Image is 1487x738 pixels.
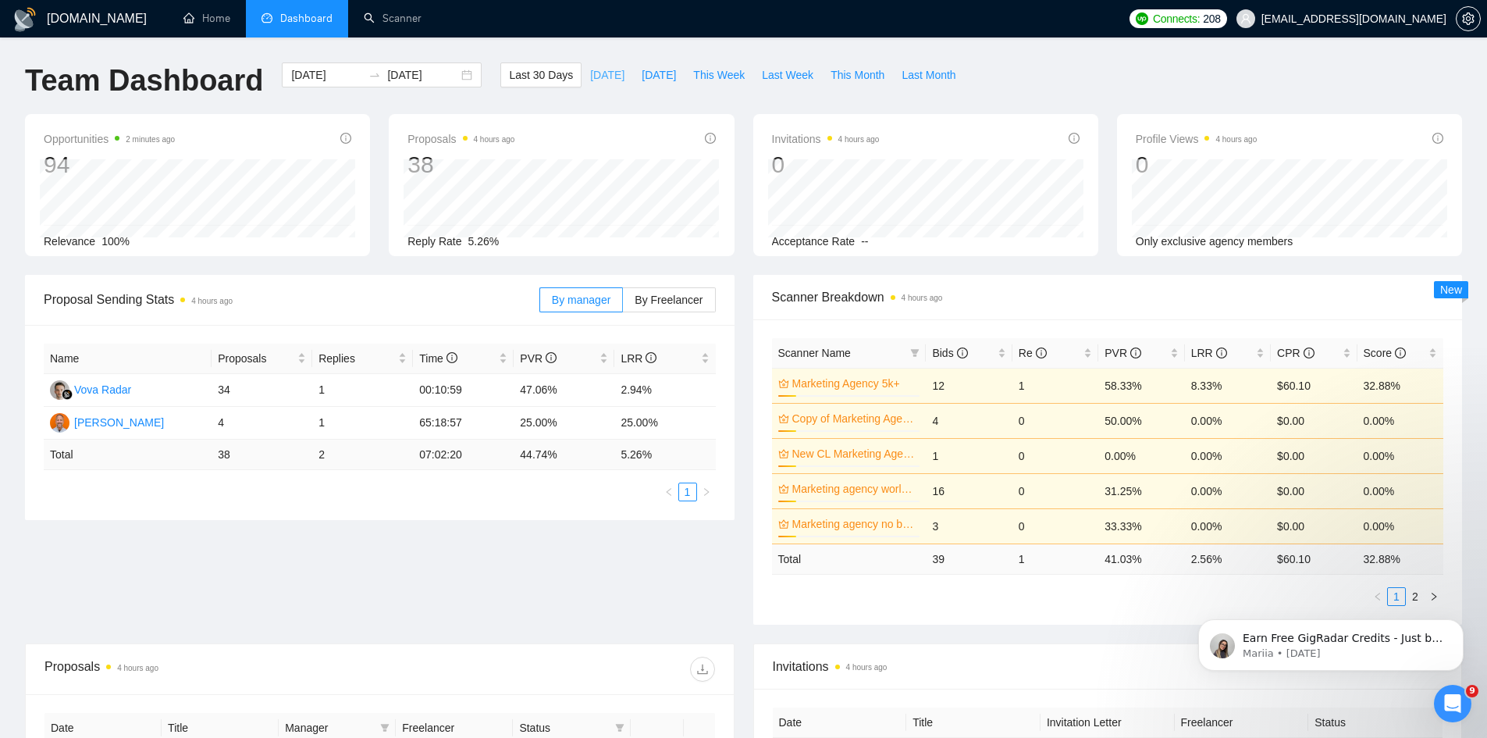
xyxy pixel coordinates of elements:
a: MP[PERSON_NAME] [50,415,164,428]
input: End date [387,66,458,84]
span: info-circle [1304,348,1314,358]
time: 4 hours ago [191,297,233,305]
td: $0.00 [1271,403,1357,438]
span: crown [778,483,789,494]
span: info-circle [705,133,716,144]
a: Marketing agency worldwide location [792,480,917,497]
button: Last Month [893,62,964,87]
span: filter [615,723,624,733]
time: 2 minutes ago [126,135,175,144]
span: PVR [1105,347,1141,359]
time: 4 hours ago [117,664,158,672]
button: Last 30 Days [500,62,582,87]
td: 0.00% [1185,508,1271,544]
span: By Freelancer [635,294,703,306]
td: 5.26 % [614,440,715,470]
time: 4 hours ago [838,135,880,144]
td: 4 [926,403,1012,438]
td: 4 [212,407,312,440]
th: Proposals [212,344,312,374]
td: 38 [212,440,312,470]
td: 12 [926,368,1012,403]
span: user [1240,13,1251,24]
h1: Team Dashboard [25,62,263,99]
td: 44.74 % [514,440,614,470]
span: info-circle [1432,133,1443,144]
td: 25.00% [614,407,715,440]
span: download [691,663,714,676]
span: crown [778,448,789,459]
td: 2 [312,440,413,470]
td: 2.56 % [1185,544,1271,574]
iframe: Intercom notifications message [1175,586,1487,696]
td: 07:02:20 [413,440,514,470]
span: Invitations [772,130,880,148]
span: filter [380,723,390,733]
span: info-circle [1130,348,1141,358]
th: Freelancer [1175,708,1309,738]
td: $0.00 [1271,438,1357,473]
a: Marketing agency no budget [792,515,917,533]
div: 0 [1136,150,1258,180]
div: Proposals [44,657,379,682]
span: info-circle [1069,133,1080,144]
td: 0.00% [1357,473,1443,508]
span: 5.26% [468,235,500,248]
button: download [690,657,715,682]
td: 00:10:59 [413,374,514,407]
img: upwork-logo.png [1136,12,1148,25]
span: swap-right [368,69,381,81]
span: Status [519,719,608,736]
span: Invitations [773,657,1443,676]
time: 4 hours ago [474,135,515,144]
button: left [660,483,678,501]
td: 41.03 % [1098,544,1184,574]
li: Next Page [697,483,716,501]
span: Scanner Breakdown [772,287,1444,307]
span: Score [1364,347,1406,359]
li: Previous Page [660,483,678,501]
span: Profile Views [1136,130,1258,148]
span: Last Week [762,66,813,84]
span: Dashboard [280,12,333,25]
time: 4 hours ago [1215,135,1257,144]
span: Proposals [407,130,514,148]
span: info-circle [340,133,351,144]
span: -- [861,235,868,248]
span: crown [778,519,789,529]
span: info-circle [1036,348,1047,358]
input: Start date [291,66,362,84]
td: 50.00% [1098,403,1184,438]
th: Date [773,708,907,738]
td: 1 [926,438,1012,473]
span: filter [907,341,923,365]
img: MP [50,413,69,433]
span: 208 [1203,10,1220,27]
span: setting [1457,12,1480,25]
span: This Week [693,66,745,84]
button: right [697,483,716,501]
td: 8.33% [1185,368,1271,403]
span: info-circle [957,348,968,358]
span: 100% [101,235,130,248]
div: [PERSON_NAME] [74,414,164,431]
a: New CL Marketing Agency 5k+ [792,445,917,462]
th: Invitation Letter [1041,708,1175,738]
td: 1 [312,407,413,440]
div: 38 [407,150,514,180]
time: 4 hours ago [902,294,943,302]
td: 1 [1012,368,1098,403]
span: Proposal Sending Stats [44,290,539,309]
th: Replies [312,344,413,374]
td: 32.88% [1357,368,1443,403]
td: 0 [1012,438,1098,473]
span: crown [778,413,789,424]
td: Total [772,544,927,574]
td: 1 [1012,544,1098,574]
button: [DATE] [633,62,685,87]
td: 65:18:57 [413,407,514,440]
td: 2.94% [614,374,715,407]
span: Connects: [1153,10,1200,27]
td: 31.25% [1098,473,1184,508]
